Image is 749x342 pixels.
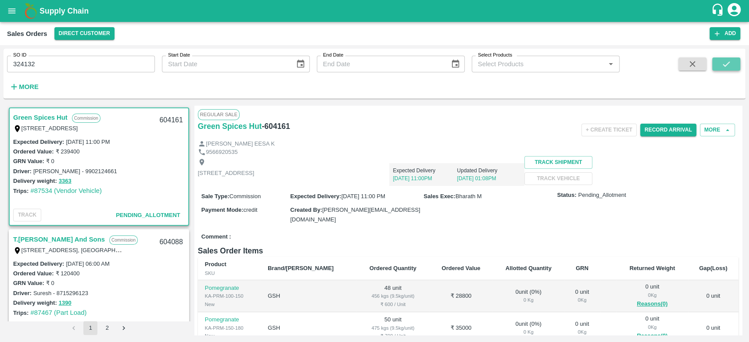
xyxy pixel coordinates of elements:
a: Green Spices Hut [198,120,262,132]
label: Comment : [201,233,231,241]
td: GSH [261,280,356,312]
b: GRN [576,265,588,271]
div: 0 Kg [571,296,593,304]
label: SO ID [13,52,26,59]
input: Select Products [474,58,602,70]
td: 48 unit [356,280,429,312]
span: Regular Sale [198,109,240,120]
label: [DATE] 11:00 PM [66,139,110,145]
p: [PERSON_NAME] EESA K [206,140,275,148]
p: Commission [72,114,100,123]
span: [PERSON_NAME][EMAIL_ADDRESS][DOMAIN_NAME] [290,207,420,223]
b: Product [205,261,226,267]
span: Pending_Allotment [116,212,180,218]
span: credit [244,207,258,213]
button: Go to next page [117,321,131,335]
td: ₹ 28800 [430,280,493,312]
h6: Sales Order Items [198,245,738,257]
b: Allotted Quantity [505,265,552,271]
button: Select DC [54,27,115,40]
div: customer-support [711,3,726,19]
p: Commission [109,235,138,245]
h6: - 604161 [262,120,290,132]
button: page 1 [83,321,97,335]
label: End Date [323,52,343,59]
button: 1390 [59,298,72,308]
div: 604161 [154,110,188,131]
label: Expected Delivery : [13,260,64,267]
input: End Date [317,56,444,72]
p: Pomegranate [205,284,254,292]
div: ₹ 700 / Unit [363,332,422,340]
div: 0 Kg [624,323,681,331]
label: Trips: [13,188,29,194]
p: [DATE] 01:08PM [457,175,521,182]
button: open drawer [2,1,22,21]
div: 0 unit ( 0 %) [500,288,558,304]
span: Pending_Allotment [578,191,626,199]
p: Pomegranate [205,316,254,324]
button: Choose date [292,56,309,72]
label: Expected Delivery : [13,139,64,145]
div: 0 unit [571,288,593,304]
button: Go to page 2 [100,321,114,335]
label: Ordered Value: [13,148,54,155]
p: [DATE] 11:00PM [393,175,457,182]
span: [DATE] 11:00 PM [341,193,385,199]
label: ₹ 120400 [55,270,79,277]
div: 0 unit [624,283,681,309]
b: Brand/[PERSON_NAME] [268,265,333,271]
label: Trips: [13,310,29,316]
button: Reasons(0) [624,331,681,341]
div: 456 kgs (9.5kg/unit) [363,292,422,300]
label: ₹ 0 [46,158,54,164]
button: More [7,79,41,94]
label: Suresh - 8715296123 [33,290,88,296]
label: Driver: [13,290,32,296]
label: [PERSON_NAME] - 9902124661 [33,168,117,175]
div: SKU [205,269,254,277]
label: Sales Exec : [424,193,455,199]
div: KA-PRM-150-180 [205,324,254,332]
button: Open [605,58,616,70]
label: Ordered Value: [13,270,54,277]
label: GRN Value: [13,158,44,164]
div: KA-PRM-100-150 [205,292,254,300]
button: Record Arrival [640,124,696,136]
div: 0 unit ( 0 %) [500,320,558,336]
button: 3363 [59,176,72,186]
div: ₹ 600 / Unit [363,300,422,308]
label: Expected Delivery : [290,193,341,199]
a: Supply Chain [39,5,711,17]
label: [STREET_ADDRESS] [22,125,78,132]
div: 475 kgs (9.5kg/unit) [363,324,422,332]
div: 0 unit [624,315,681,341]
nav: pagination navigation [65,321,132,335]
label: Start Date [168,52,190,59]
label: Sale Type : [201,193,229,199]
input: Start Date [162,56,289,72]
button: Add [710,27,740,40]
label: [DATE] 06:00 AM [66,260,109,267]
a: #87534 (Vendor Vehicle) [30,187,102,194]
label: ₹ 0 [46,280,54,286]
label: Delivery weight: [13,299,57,306]
p: Expected Delivery [393,167,457,175]
td: 0 unit [688,280,738,312]
span: Bharath M [455,193,482,199]
label: Select Products [478,52,512,59]
label: Created By : [290,207,322,213]
img: logo [22,2,39,20]
div: New [205,300,254,308]
strong: More [19,83,39,90]
label: Status: [557,191,577,199]
b: Supply Chain [39,7,89,15]
p: Updated Delivery [457,167,521,175]
div: Sales Orders [7,28,47,39]
button: More [700,124,735,136]
a: Green Spices Hut [13,112,68,123]
button: Choose date [447,56,464,72]
b: Ordered Quantity [369,265,416,271]
div: 0 Kg [500,296,558,304]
